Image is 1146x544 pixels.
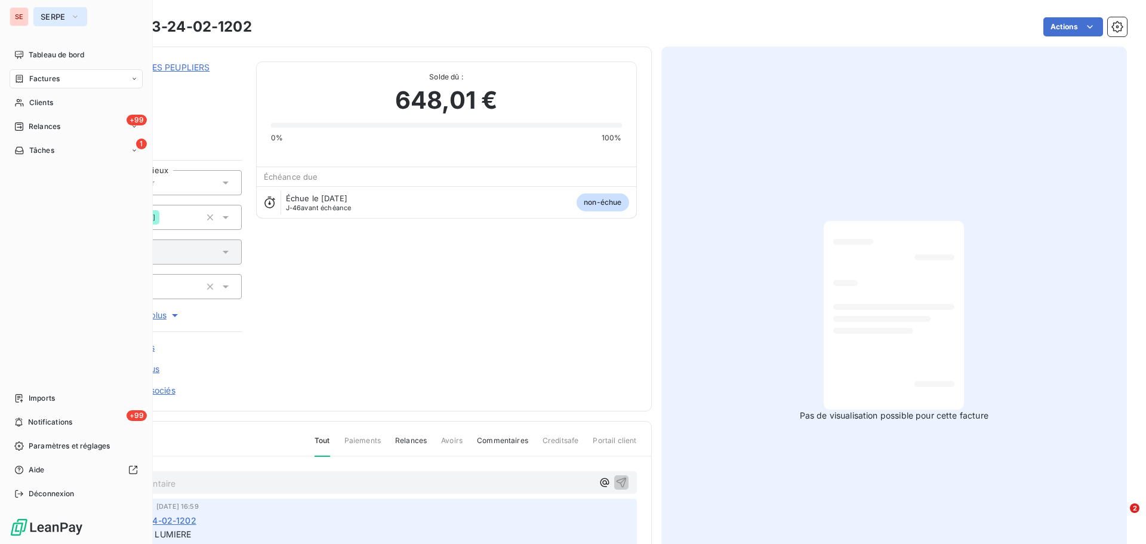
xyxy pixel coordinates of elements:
[1130,503,1139,513] span: 2
[29,488,75,499] span: Déconnexion
[29,465,45,475] span: Aide
[577,193,629,211] span: non-échue
[10,460,143,480] a: Aide
[395,82,497,118] span: 648,01 €
[286,204,301,212] span: J-46
[133,309,181,321] span: Voir plus
[127,115,147,125] span: +99
[72,309,242,322] button: Voir plus
[271,72,622,82] span: Solde dû :
[264,172,318,182] span: Échéance due
[28,417,72,428] span: Notifications
[543,435,579,456] span: Creditsafe
[29,145,54,156] span: Tâches
[477,435,528,456] span: Commentaires
[112,16,252,38] h3: RG 013-24-02-1202
[29,50,84,60] span: Tableau de bord
[115,514,196,527] span: RG 013-24-02-1202
[29,121,60,132] span: Relances
[10,518,84,537] img: Logo LeanPay
[41,12,66,21] span: SERPE
[593,435,636,456] span: Portail client
[29,97,53,108] span: Clients
[286,204,352,211] span: avant échéance
[441,435,463,456] span: Avoirs
[800,410,988,422] span: Pas de visualisation possible pour cette facture
[344,435,381,456] span: Paiements
[29,393,55,404] span: Imports
[94,76,242,85] span: 41PEUPLIERS
[315,435,330,457] span: Tout
[136,139,147,149] span: 1
[127,410,147,421] span: +99
[271,133,283,143] span: 0%
[1043,17,1103,36] button: Actions
[286,193,347,203] span: Échue le [DATE]
[156,503,199,510] span: [DATE] 16:59
[10,7,29,26] div: SE
[29,73,60,84] span: Factures
[29,441,110,451] span: Paramètres et réglages
[1105,503,1134,532] iframe: Intercom live chat
[602,133,622,143] span: 100%
[395,435,427,456] span: Relances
